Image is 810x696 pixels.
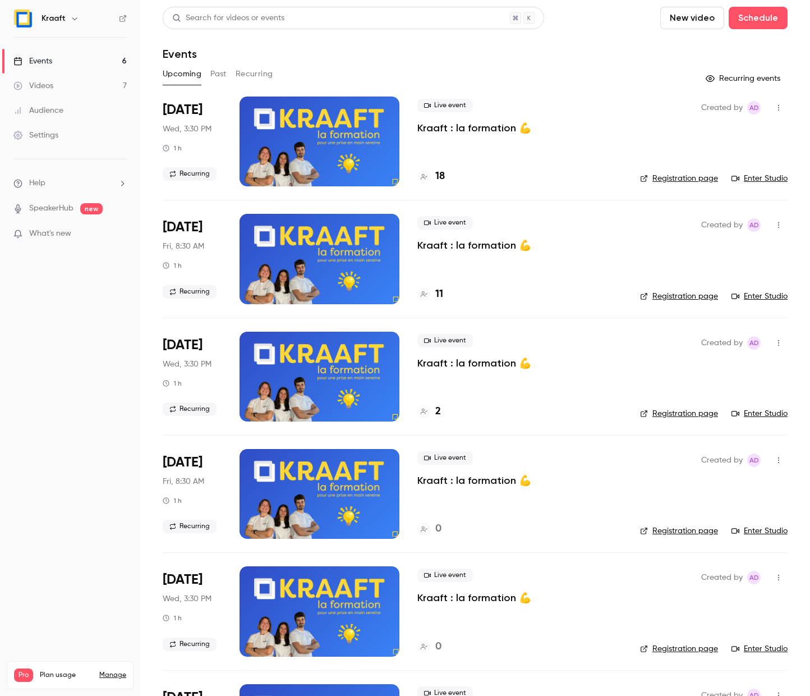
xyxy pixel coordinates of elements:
a: Enter Studio [731,643,788,654]
span: Ad [749,218,759,232]
a: Registration page [640,643,718,654]
div: Nov 5 Wed, 3:30 PM (Europe/Paris) [163,332,222,422]
span: [DATE] [163,571,202,589]
span: [DATE] [163,101,202,119]
span: Ad [749,101,759,115]
span: Ad [749,336,759,350]
div: 1 h [163,496,182,505]
iframe: Noticeable Trigger [113,229,127,239]
button: Past [210,65,227,83]
span: Live event [417,569,473,582]
span: What's new [29,228,71,240]
h4: 0 [435,521,441,537]
span: Ad [749,454,759,467]
span: Created by [701,218,743,232]
h4: 2 [435,404,441,419]
a: Registration page [640,291,718,302]
button: Schedule [729,7,788,29]
a: Enter Studio [731,408,788,419]
a: Enter Studio [731,291,788,302]
div: 1 h [163,613,182,622]
h4: 18 [435,169,445,184]
span: Alice de Guyenro [747,101,761,115]
span: Ad [749,571,759,584]
div: Search for videos or events [172,12,284,24]
a: Registration page [640,173,718,184]
span: [DATE] [163,336,202,354]
li: help-dropdown-opener [13,177,127,189]
span: Created by [701,101,743,115]
span: Wed, 3:30 PM [163,359,211,370]
div: Oct 1 Wed, 3:30 PM (Europe/Paris) [163,97,222,186]
div: Audience [13,105,63,116]
a: SpeakerHub [29,203,73,214]
img: Kraaft [14,10,32,28]
a: Enter Studio [731,173,788,184]
a: 11 [417,287,443,302]
div: Events [13,56,52,67]
span: Created by [701,454,743,467]
a: Kraaft : la formation 💪 [417,591,531,605]
h1: Events [163,47,197,61]
span: Alice de Guyenro [747,336,761,350]
span: Plan usage [40,671,93,680]
span: Fri, 8:30 AM [163,241,204,252]
div: Nov 21 Fri, 8:30 AM (Europe/Paris) [163,449,222,539]
div: 1 h [163,144,182,153]
span: Recurring [163,638,217,651]
div: 1 h [163,261,182,270]
a: Manage [99,671,126,680]
a: Kraaft : la formation 💪 [417,121,531,135]
a: 18 [417,169,445,184]
button: New video [660,7,724,29]
span: Wed, 3:30 PM [163,123,211,135]
div: Settings [13,130,58,141]
span: Recurring [163,402,217,416]
span: new [80,203,103,214]
a: Enter Studio [731,525,788,537]
span: Live event [417,334,473,347]
span: Help [29,177,45,189]
a: Kraaft : la formation 💪 [417,239,531,252]
a: Registration page [640,525,718,537]
span: Recurring [163,167,217,181]
span: Fri, 8:30 AM [163,476,204,487]
span: [DATE] [163,218,202,236]
span: Recurring [163,520,217,533]
a: Kraaft : la formation 💪 [417,474,531,487]
span: Created by [701,571,743,584]
button: Upcoming [163,65,201,83]
div: Dec 3 Wed, 3:30 PM (Europe/Paris) [163,566,222,656]
span: Recurring [163,285,217,299]
div: 1 h [163,379,182,388]
h4: 11 [435,287,443,302]
span: Alice de Guyenro [747,218,761,232]
span: [DATE] [163,454,202,471]
div: Oct 17 Fri, 8:30 AM (Europe/Paris) [163,214,222,304]
span: Live event [417,216,473,230]
span: Wed, 3:30 PM [163,593,211,605]
span: Live event [417,99,473,112]
a: 0 [417,521,441,537]
span: Alice de Guyenro [747,571,761,584]
span: Created by [701,336,743,350]
span: Alice de Guyenro [747,454,761,467]
span: Pro [14,668,33,682]
a: Registration page [640,408,718,419]
a: Kraaft : la formation 💪 [417,356,531,370]
div: Videos [13,80,53,91]
h6: Kraaft [42,13,66,24]
button: Recurring events [701,70,788,88]
h4: 0 [435,639,441,654]
a: 2 [417,404,441,419]
button: Recurring [236,65,273,83]
a: 0 [417,639,441,654]
span: Live event [417,451,473,465]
